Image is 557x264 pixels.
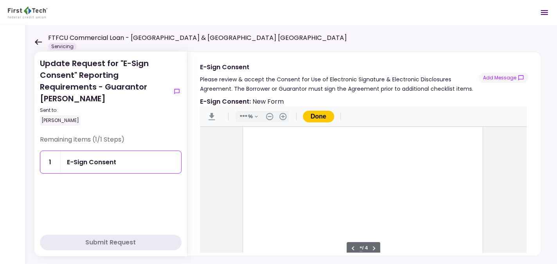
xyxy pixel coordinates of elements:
[535,3,554,22] button: Open menu
[172,87,182,96] button: show-messages
[48,33,347,43] h1: FTFCU Commercial Loan - [GEOGRAPHIC_DATA] & [GEOGRAPHIC_DATA] [GEOGRAPHIC_DATA]
[48,43,77,50] div: Servicing
[200,62,479,72] div: E-Sign Consent
[40,115,81,126] div: [PERSON_NAME]
[67,157,116,167] div: E-Sign Consent
[200,97,251,106] strong: E-Sign Consent :
[8,7,47,18] img: Partner icon
[40,57,169,126] div: Update Request for "E-Sign Consent" Reporting Requirements - Guarantor [PERSON_NAME]
[479,73,528,83] button: show-messages
[187,52,541,256] div: E-Sign ConsentPlease review & accept the Consent for Use of Electronic Signature & Electronic Dis...
[40,235,182,250] button: Submit Request
[40,107,169,114] div: Sent to:
[40,135,182,151] div: Remaining items (1/1 Steps)
[200,75,479,93] div: Please review & accept the Consent for Use of Electronic Signature & Electronic Disclosures Agree...
[40,151,61,173] div: 1
[200,97,284,106] div: New Form
[40,151,182,174] a: 1E-Sign Consent
[86,238,136,247] div: Submit Request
